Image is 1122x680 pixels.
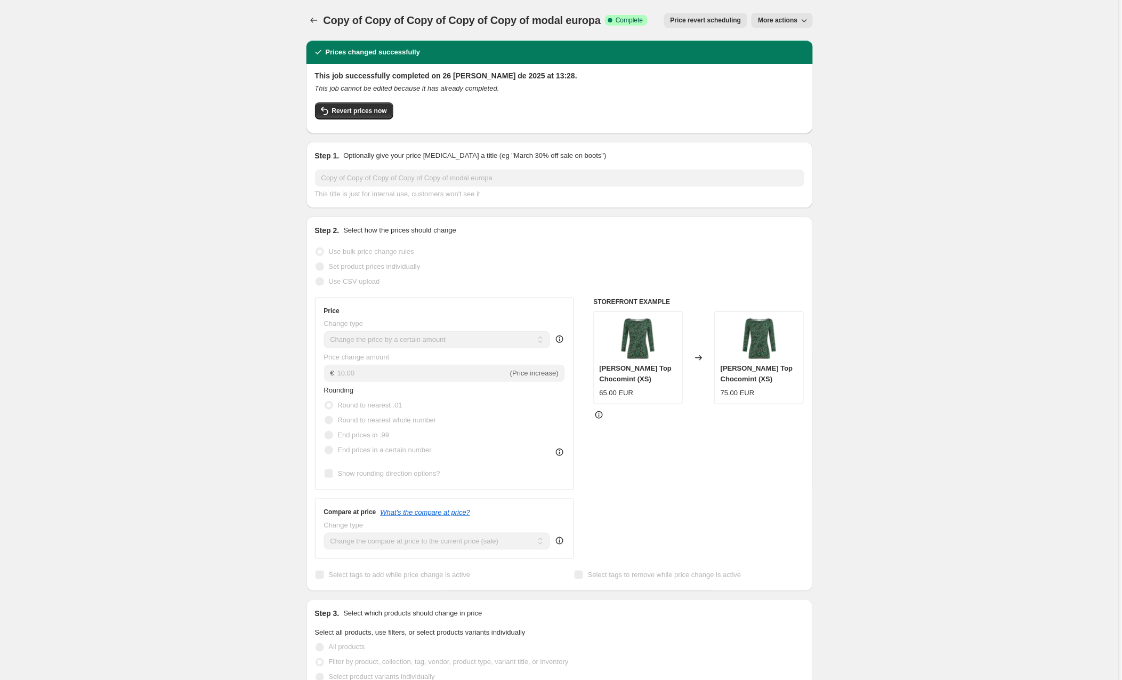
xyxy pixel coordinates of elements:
[343,608,482,619] p: Select which products should change in price
[315,628,526,636] span: Select all products, use filters, or select products variants individually
[315,84,499,92] i: This job cannot be edited because it has already completed.
[671,16,741,25] span: Price revert scheduling
[338,401,402,409] span: Round to nearest .01
[338,469,440,477] span: Show rounding direction options?
[721,388,755,398] div: 75.00 EUR
[337,365,508,382] input: -10.00
[338,416,437,424] span: Round to nearest whole number
[315,150,340,161] h2: Step 1.
[617,317,659,360] img: ROMUALDA-10_d06e003b-31d5-471e-94a7-047b562c2b79_80x.png
[588,571,741,579] span: Select tags to remove while price change is active
[752,13,812,28] button: More actions
[721,364,793,383] span: [PERSON_NAME] Top Chocomint (XS)
[324,386,354,394] span: Rounding
[616,16,643,25] span: Complete
[329,658,569,666] span: Filter by product, collection, tag, vendor, product type, variant title, or inventory
[338,446,432,454] span: End prices in a certain number
[315,225,340,236] h2: Step 2.
[324,319,364,327] span: Change type
[343,225,456,236] p: Select how the prices should change
[315,190,480,198] span: This title is just for internal use, customers won't see it
[664,13,748,28] button: Price revert scheduling
[329,571,471,579] span: Select tags to add while price change is active
[324,353,390,361] span: Price change amount
[324,14,601,26] span: Copy of Copy of Copy of Copy of Copy of modal europa
[554,334,565,345] div: help
[329,247,414,255] span: Use bulk price change rules
[600,388,634,398] div: 65.00 EUR
[510,369,559,377] span: (Price increase)
[306,13,321,28] button: Price change jobs
[324,521,364,529] span: Change type
[324,307,340,315] h3: Price
[315,102,393,119] button: Revert prices now
[329,643,365,651] span: All products
[381,508,471,516] button: What's the compare at price?
[332,107,387,115] span: Revert prices now
[338,431,390,439] span: End prices in .99
[758,16,797,25] span: More actions
[330,369,334,377] span: €
[554,535,565,546] div: help
[738,317,781,360] img: ROMUALDA-10_d06e003b-31d5-471e-94a7-047b562c2b79_80x.png
[329,262,421,270] span: Set product prices individually
[594,298,804,306] h6: STOREFRONT EXAMPLE
[600,364,672,383] span: [PERSON_NAME] Top Chocomint (XS)
[326,47,421,58] h2: Prices changed successfully
[315,608,340,619] h2: Step 3.
[343,150,606,161] p: Optionally give your price [MEDICAL_DATA] a title (eg "March 30% off sale on boots")
[329,277,380,285] span: Use CSV upload
[315,170,804,187] input: 30% off holiday sale
[315,70,804,81] h2: This job successfully completed on 26 [PERSON_NAME] de 2025 at 13:28.
[324,508,376,516] h3: Compare at price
